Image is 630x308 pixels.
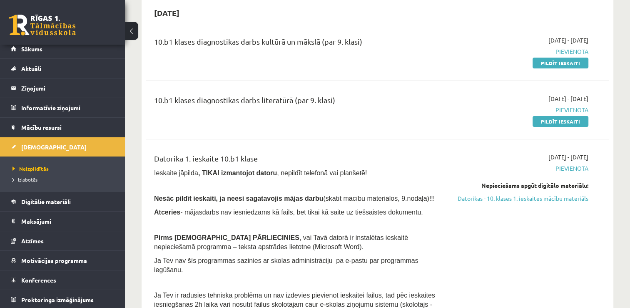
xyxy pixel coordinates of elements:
span: Mācību resursi [21,124,62,131]
div: Datorika 1. ieskaite 10.b1 klase [154,153,439,168]
h2: [DATE] [146,3,188,23]
legend: Informatīvie ziņojumi [21,98,115,117]
a: Neizpildītās [12,165,117,172]
a: Rīgas 1. Tālmācības vidusskola [9,15,76,35]
a: Digitālie materiāli [11,192,115,211]
span: [DEMOGRAPHIC_DATA] [21,143,87,151]
span: Motivācijas programma [21,257,87,264]
b: Atceries [154,209,180,216]
a: [DEMOGRAPHIC_DATA] [11,137,115,157]
span: Ja Tev nav šīs programmas sazinies ar skolas administrāciju pa e-pastu par programmas iegūšanu. [154,257,418,273]
span: - mājasdarbs nav iesniedzams kā fails, bet tikai kā saite uz tiešsaistes dokumentu. [154,209,423,216]
span: Izlabotās [12,176,37,183]
legend: Ziņojumi [21,78,115,98]
span: Pievienota [452,164,588,173]
a: Pildīt ieskaiti [533,116,588,127]
a: Pildīt ieskaiti [533,58,588,68]
span: Aktuāli [21,65,41,72]
a: Ziņojumi [11,78,115,98]
a: Konferences [11,270,115,290]
span: Digitālie materiāli [21,198,71,205]
div: 10.b1 klases diagnostikas darbs literatūrā (par 9. klasi) [154,94,439,110]
span: [DATE] - [DATE] [548,36,588,45]
span: Sākums [21,45,42,53]
a: Datorikas - 10. klases 1. ieskaites mācību materiāls [452,194,588,203]
a: Informatīvie ziņojumi [11,98,115,117]
span: Ieskaite jāpilda , nepildīt telefonā vai planšetē! [154,169,367,177]
a: Aktuāli [11,59,115,78]
a: Maksājumi [11,212,115,231]
span: Neizpildītās [12,165,49,172]
span: (skatīt mācību materiālos, 9.nodaļa)!!! [323,195,435,202]
span: [DATE] - [DATE] [548,153,588,162]
b: , TIKAI izmantojot datoru [198,169,277,177]
legend: Maksājumi [21,212,115,231]
span: Pievienota [452,47,588,56]
span: Nesāc pildīt ieskaiti, ja neesi sagatavojis mājas darbu [154,195,323,202]
a: Mācību resursi [11,118,115,137]
div: 10.b1 klases diagnostikas darbs kultūrā un mākslā (par 9. klasi) [154,36,439,51]
a: Izlabotās [12,176,117,183]
span: Atzīmes [21,237,44,245]
span: , vai Tavā datorā ir instalētas ieskaitē nepieciešamā programma – teksta apstrādes lietotne (Micr... [154,234,408,250]
span: [DATE] - [DATE] [548,94,588,103]
a: Atzīmes [11,231,115,250]
span: Konferences [21,276,56,284]
span: Pievienota [452,106,588,114]
span: Pirms [DEMOGRAPHIC_DATA] PĀRLIECINIES [154,234,299,241]
a: Motivācijas programma [11,251,115,270]
a: Sākums [11,39,115,58]
div: Nepieciešams apgūt digitālo materiālu: [452,181,588,190]
span: Proktoringa izmēģinājums [21,296,94,303]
